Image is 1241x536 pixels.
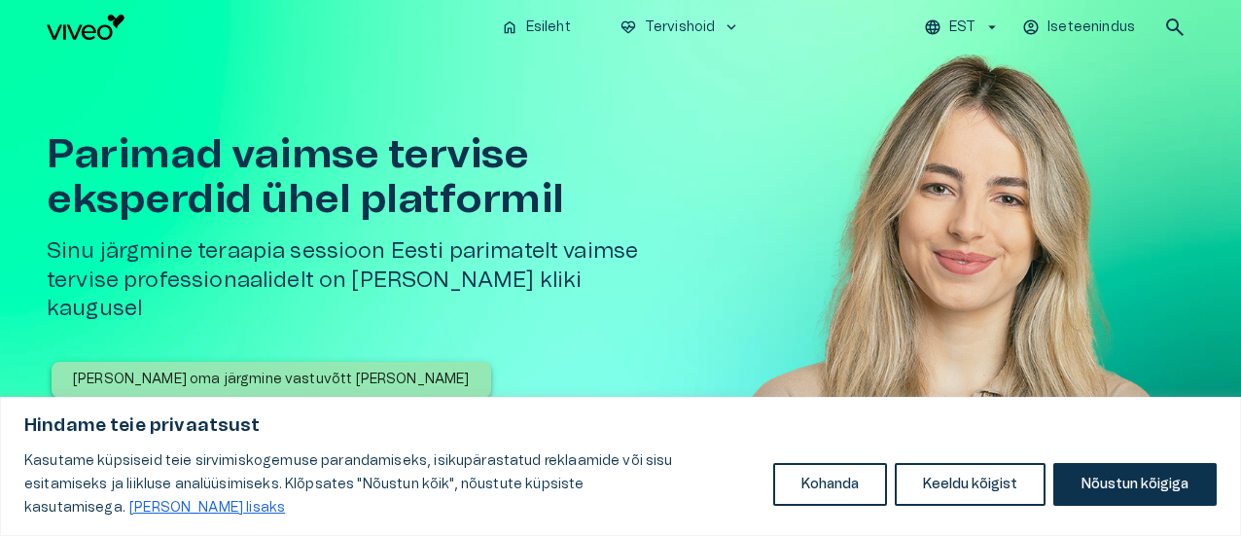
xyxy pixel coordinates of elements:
[645,18,716,38] p: Tervishoid
[501,18,518,36] span: home
[1155,8,1194,47] button: open search modal
[1163,16,1187,39] span: search
[1053,463,1217,506] button: Nõustun kõigiga
[24,449,759,519] p: Kasutame küpsiseid teie sirvimiskogemuse parandamiseks, isikupärastatud reklaamide või sisu esita...
[493,14,581,42] button: homeEsileht
[612,14,749,42] button: ecg_heartTervishoidkeyboard_arrow_down
[620,18,637,36] span: ecg_heart
[47,15,485,40] a: Navigate to homepage
[73,370,470,390] p: [PERSON_NAME] oma järgmine vastuvõtt [PERSON_NAME]
[1019,14,1140,42] button: Iseteenindus
[52,362,491,398] button: [PERSON_NAME] oma järgmine vastuvõtt [PERSON_NAME]
[47,237,677,323] h5: Sinu järgmine teraapia sessioon Eesti parimatelt vaimse tervise professionaalidelt on [PERSON_NAM...
[24,414,1217,438] p: Hindame teie privaatsust
[47,132,677,222] h1: Parimad vaimse tervise eksperdid ühel platformil
[47,15,124,40] img: Viveo logo
[895,463,1046,506] button: Keeldu kõigist
[723,18,740,36] span: keyboard_arrow_down
[949,18,975,38] p: EST
[128,500,286,516] a: Loe lisaks
[1047,18,1135,38] p: Iseteenindus
[921,14,1004,42] button: EST
[526,18,571,38] p: Esileht
[773,463,887,506] button: Kohanda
